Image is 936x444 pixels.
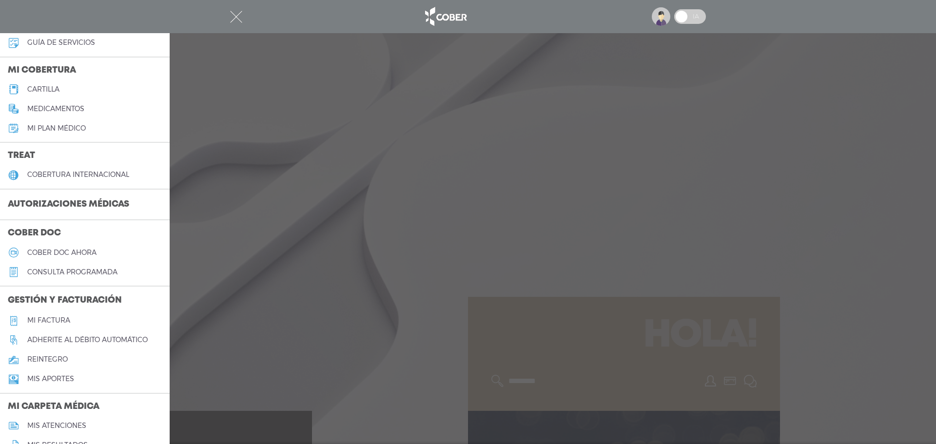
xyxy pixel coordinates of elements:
[420,5,471,28] img: logo_cober_home-white.png
[652,7,670,26] img: profile-placeholder.svg
[27,105,84,113] h5: medicamentos
[27,124,86,133] h5: Mi plan médico
[27,171,129,179] h5: cobertura internacional
[27,316,70,325] h5: Mi factura
[27,375,74,383] h5: Mis aportes
[27,85,59,94] h5: cartilla
[27,336,148,344] h5: Adherite al débito automático
[230,11,242,23] img: Cober_menu-close-white.svg
[27,39,95,47] h5: guía de servicios
[27,268,117,276] h5: consulta programada
[27,355,68,364] h5: reintegro
[27,422,86,430] h5: mis atenciones
[27,249,97,257] h5: Cober doc ahora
